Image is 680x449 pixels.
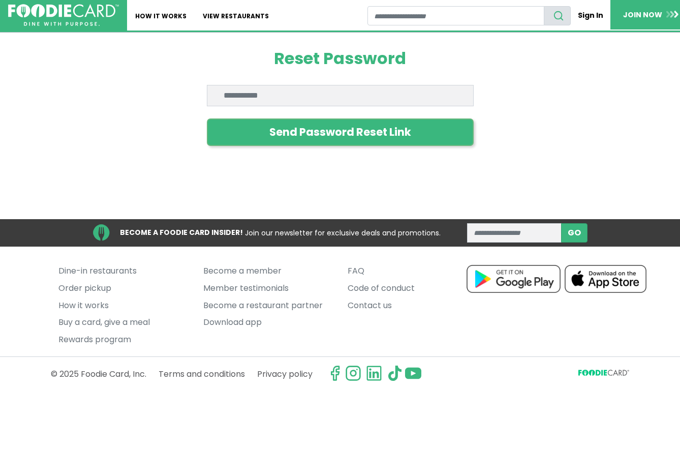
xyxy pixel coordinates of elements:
[207,118,474,146] button: Send Password Reset Link
[203,263,332,280] a: Become a member
[405,365,421,381] img: youtube.svg
[561,223,588,243] button: subscribe
[58,297,188,314] a: How it works
[203,314,332,331] a: Download app
[387,365,403,381] img: tiktok.svg
[366,365,382,381] img: linkedin.svg
[51,365,146,383] p: © 2025 Foodie Card, Inc.
[245,227,441,237] span: Join our newsletter for exclusive deals and promotions.
[58,331,188,348] a: Rewards program
[58,280,188,297] a: Order pickup
[58,314,188,331] a: Buy a card, give a meal
[327,365,343,381] svg: check us out on facebook
[578,370,629,379] svg: FoodieCard
[348,263,477,280] a: FAQ
[348,297,477,314] a: Contact us
[203,280,332,297] a: Member testimonials
[544,6,571,25] button: search
[120,227,243,237] strong: BECOME A FOODIE CARD INSIDER!
[8,4,119,26] img: FoodieCard; Eat, Drink, Save, Donate
[203,297,332,314] a: Become a restaurant partner
[207,49,474,68] h1: Reset Password
[159,365,245,383] a: Terms and conditions
[348,280,477,297] a: Code of conduct
[367,6,544,25] input: restaurant search
[58,263,188,280] a: Dine-in restaurants
[571,6,610,25] a: Sign In
[257,365,313,383] a: Privacy policy
[467,223,562,243] input: enter email address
